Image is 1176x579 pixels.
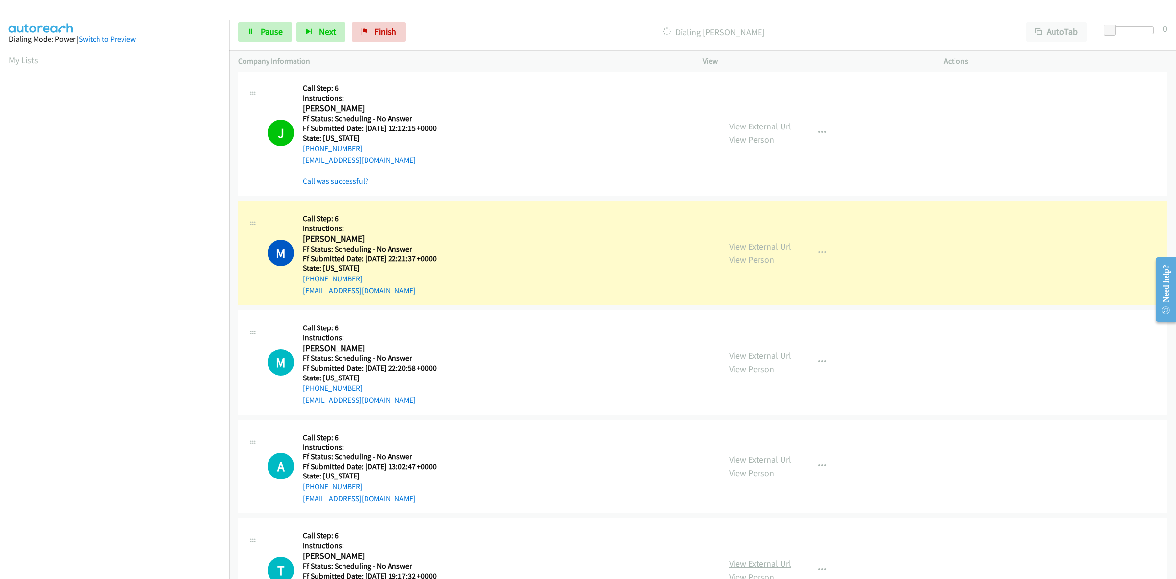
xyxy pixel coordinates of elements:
h1: J [268,120,294,146]
a: [PHONE_NUMBER] [303,274,363,283]
a: Call was successful? [303,176,368,186]
h5: State: [US_STATE] [303,373,437,383]
h5: Instructions: [303,541,437,551]
h1: A [268,453,294,479]
h5: Ff Status: Scheduling - No Answer [303,561,437,571]
h5: Ff Status: Scheduling - No Answer [303,452,437,462]
a: View External Url [729,121,791,132]
h5: State: [US_STATE] [303,263,437,273]
span: Pause [261,26,283,37]
a: View Person [729,363,774,375]
p: View [703,55,926,67]
h1: M [268,349,294,376]
h2: [PERSON_NAME] [303,103,437,114]
a: [EMAIL_ADDRESS][DOMAIN_NAME] [303,286,416,295]
a: My Lists [9,54,38,66]
h2: [PERSON_NAME] [303,233,437,245]
div: 0 [1163,22,1167,35]
h5: Instructions: [303,442,437,452]
h5: Ff Submitted Date: [DATE] 13:02:47 +0000 [303,462,437,472]
h5: Instructions: [303,224,437,233]
h5: Call Step: 6 [303,531,437,541]
h5: Call Step: 6 [303,83,437,93]
h2: [PERSON_NAME] [303,551,437,562]
a: View External Url [729,558,791,569]
div: Dialing Mode: Power | [9,33,220,45]
h5: Call Step: 6 [303,323,437,333]
button: Next [296,22,345,42]
div: Delay between calls (in seconds) [1109,26,1154,34]
span: Next [319,26,336,37]
a: [EMAIL_ADDRESS][DOMAIN_NAME] [303,155,416,165]
a: View External Url [729,350,791,361]
iframe: Resource Center [1148,251,1176,328]
a: [EMAIL_ADDRESS][DOMAIN_NAME] [303,395,416,404]
h5: Ff Submitted Date: [DATE] 22:21:37 +0000 [303,254,437,264]
a: Switch to Preview [79,34,136,44]
p: Actions [944,55,1167,67]
a: View External Url [729,241,791,252]
div: The call is yet to be attempted [268,453,294,479]
h2: [PERSON_NAME] [303,343,437,354]
p: Dialing [PERSON_NAME] [419,25,1008,39]
iframe: Dialpad [9,76,229,541]
h5: Ff Submitted Date: [DATE] 12:12:15 +0000 [303,124,437,133]
a: View Person [729,134,774,145]
a: [PHONE_NUMBER] [303,383,363,393]
h1: M [268,240,294,266]
h5: Ff Status: Scheduling - No Answer [303,353,437,363]
h5: Ff Status: Scheduling - No Answer [303,244,437,254]
a: [PHONE_NUMBER] [303,482,363,491]
span: Finish [374,26,396,37]
a: View Person [729,254,774,265]
h5: State: [US_STATE] [303,471,437,481]
h5: Instructions: [303,333,437,343]
h5: Call Step: 6 [303,214,437,224]
h5: Call Step: 6 [303,433,437,443]
a: View External Url [729,454,791,465]
h5: Instructions: [303,93,437,103]
h5: Ff Submitted Date: [DATE] 22:20:58 +0000 [303,363,437,373]
button: AutoTab [1026,22,1087,42]
a: [PHONE_NUMBER] [303,144,363,153]
h5: Ff Status: Scheduling - No Answer [303,114,437,124]
p: Company Information [238,55,685,67]
a: Pause [238,22,292,42]
a: Finish [352,22,406,42]
a: [EMAIL_ADDRESS][DOMAIN_NAME] [303,494,416,503]
h5: State: [US_STATE] [303,133,437,143]
a: View Person [729,467,774,478]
